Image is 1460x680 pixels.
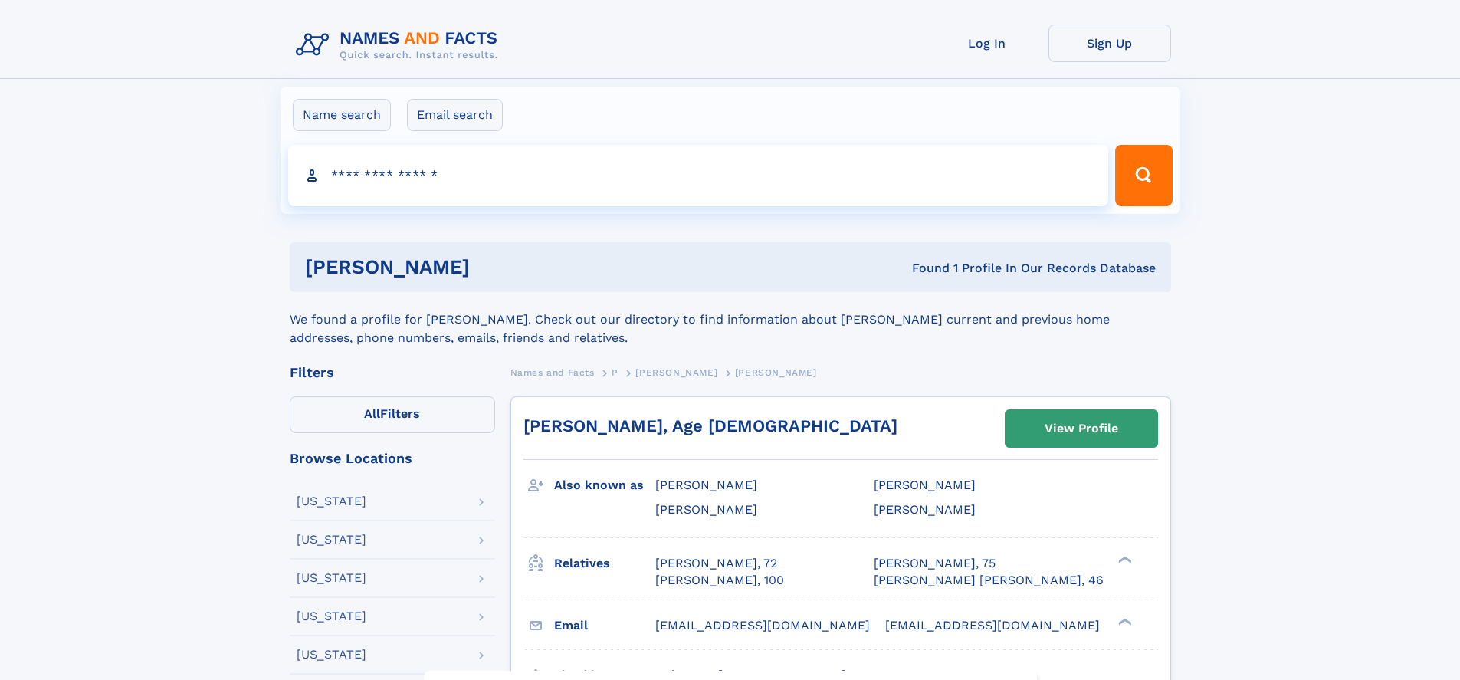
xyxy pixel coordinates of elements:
[510,363,595,382] a: Names and Facts
[293,99,391,131] label: Name search
[655,502,757,517] span: [PERSON_NAME]
[290,25,510,66] img: Logo Names and Facts
[1115,145,1172,206] button: Search Button
[554,613,655,639] h3: Email
[305,258,691,277] h1: [PERSON_NAME]
[297,649,366,661] div: [US_STATE]
[735,367,817,378] span: [PERSON_NAME]
[290,452,495,465] div: Browse Locations
[1045,411,1118,446] div: View Profile
[874,478,976,492] span: [PERSON_NAME]
[1114,616,1133,626] div: ❯
[874,572,1104,589] a: [PERSON_NAME] [PERSON_NAME], 46
[364,406,380,421] span: All
[407,99,503,131] label: Email search
[290,396,495,433] label: Filters
[635,367,717,378] span: [PERSON_NAME]
[290,292,1171,347] div: We found a profile for [PERSON_NAME]. Check out our directory to find information about [PERSON_N...
[612,367,618,378] span: P
[691,260,1156,277] div: Found 1 Profile In Our Records Database
[655,572,784,589] a: [PERSON_NAME], 100
[554,550,655,577] h3: Relatives
[554,472,655,498] h3: Also known as
[1048,25,1171,62] a: Sign Up
[523,416,897,435] a: [PERSON_NAME], Age [DEMOGRAPHIC_DATA]
[885,618,1100,632] span: [EMAIL_ADDRESS][DOMAIN_NAME]
[655,555,777,572] a: [PERSON_NAME], 72
[926,25,1048,62] a: Log In
[655,478,757,492] span: [PERSON_NAME]
[1114,554,1133,564] div: ❯
[874,555,996,572] a: [PERSON_NAME], 75
[655,618,870,632] span: [EMAIL_ADDRESS][DOMAIN_NAME]
[290,366,495,379] div: Filters
[297,610,366,623] div: [US_STATE]
[874,502,976,517] span: [PERSON_NAME]
[288,145,1109,206] input: search input
[635,363,717,382] a: [PERSON_NAME]
[297,495,366,508] div: [US_STATE]
[297,534,366,546] div: [US_STATE]
[297,572,366,584] div: [US_STATE]
[612,363,618,382] a: P
[1006,410,1157,447] a: View Profile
